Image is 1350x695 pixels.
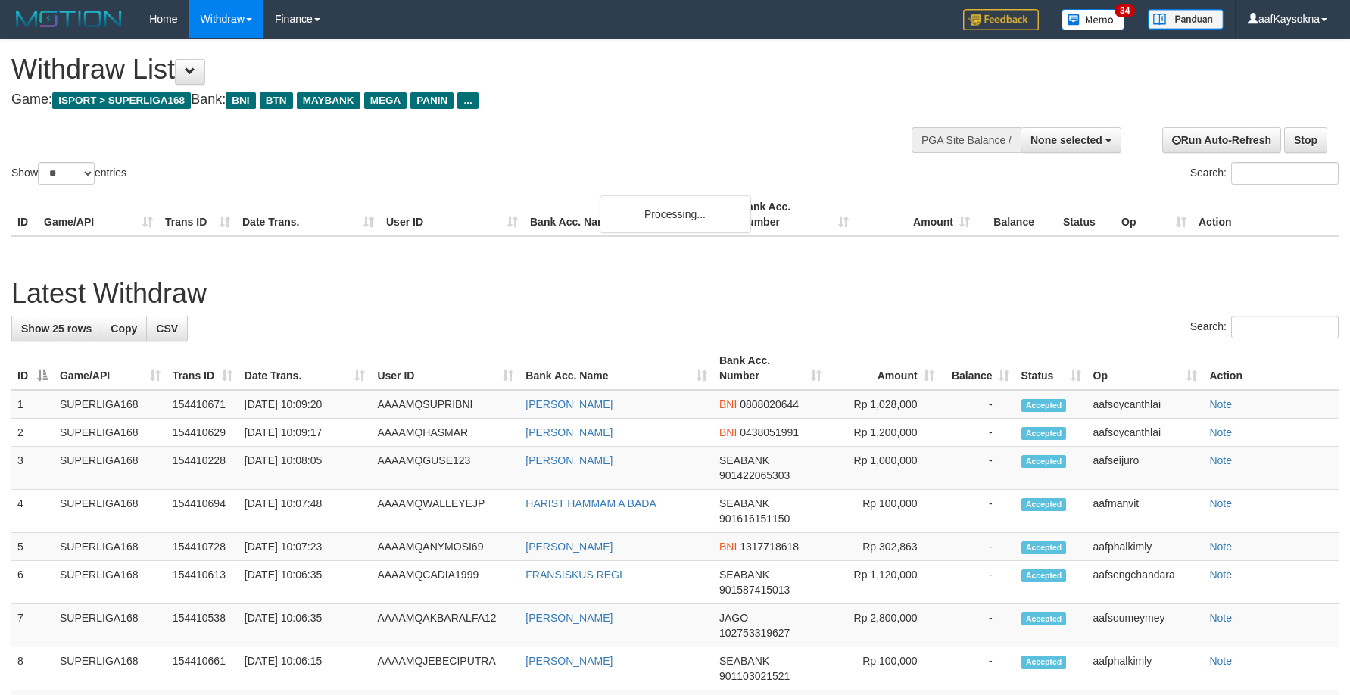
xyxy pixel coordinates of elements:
th: Date Trans.: activate to sort column ascending [239,347,372,390]
span: Accepted [1021,399,1067,412]
a: Note [1209,569,1232,581]
span: Copy 1317718618 to clipboard [740,541,799,553]
span: MAYBANK [297,92,360,109]
td: SUPERLIGA168 [54,419,167,447]
td: SUPERLIGA168 [54,447,167,490]
img: panduan.png [1148,9,1224,30]
a: [PERSON_NAME] [525,541,613,553]
span: Copy 901422065303 to clipboard [719,469,790,482]
td: AAAAMQJEBECIPUTRA [371,647,519,690]
td: 154410538 [167,604,239,647]
select: Showentries [38,162,95,185]
td: - [940,561,1015,604]
td: 154410661 [167,647,239,690]
span: Copy 102753319627 to clipboard [719,627,790,639]
th: Trans ID [159,193,236,236]
span: SEABANK [719,655,769,667]
span: Copy 901616151150 to clipboard [719,513,790,525]
td: AAAAMQAKBARALFA12 [371,604,519,647]
td: AAAAMQSUPRIBNI [371,390,519,419]
td: AAAAMQCADIA1999 [371,561,519,604]
td: 6 [11,561,54,604]
img: Button%20Memo.svg [1062,9,1125,30]
span: Accepted [1021,498,1067,511]
td: SUPERLIGA168 [54,604,167,647]
td: - [940,390,1015,419]
td: [DATE] 10:09:20 [239,390,372,419]
span: SEABANK [719,454,769,466]
td: SUPERLIGA168 [54,647,167,690]
td: AAAAMQWALLEYEJP [371,490,519,533]
td: Rp 302,863 [828,533,940,561]
th: Game/API: activate to sort column ascending [54,347,167,390]
td: aafsoumeymey [1087,604,1204,647]
span: SEABANK [719,569,769,581]
td: aafseijuro [1087,447,1204,490]
input: Search: [1231,316,1339,338]
span: Show 25 rows [21,323,92,335]
a: CSV [146,316,188,341]
td: SUPERLIGA168 [54,390,167,419]
td: 2 [11,419,54,447]
a: Note [1209,655,1232,667]
h1: Latest Withdraw [11,279,1339,309]
label: Show entries [11,162,126,185]
td: Rp 100,000 [828,647,940,690]
td: AAAAMQHASMAR [371,419,519,447]
span: Accepted [1021,541,1067,554]
span: Accepted [1021,427,1067,440]
td: - [940,647,1015,690]
a: Note [1209,426,1232,438]
a: Note [1209,454,1232,466]
span: MEGA [364,92,407,109]
th: Op [1115,193,1193,236]
h1: Withdraw List [11,55,885,85]
a: Note [1209,612,1232,624]
td: SUPERLIGA168 [54,533,167,561]
td: Rp 1,200,000 [828,419,940,447]
td: - [940,419,1015,447]
a: [PERSON_NAME] [525,612,613,624]
td: [DATE] 10:07:48 [239,490,372,533]
td: Rp 100,000 [828,490,940,533]
a: Note [1209,541,1232,553]
th: User ID [380,193,524,236]
a: Stop [1284,127,1327,153]
div: Processing... [600,195,751,233]
th: Game/API [38,193,159,236]
th: User ID: activate to sort column ascending [371,347,519,390]
th: Op: activate to sort column ascending [1087,347,1204,390]
td: 1 [11,390,54,419]
th: Trans ID: activate to sort column ascending [167,347,239,390]
td: aafsoycanthlai [1087,419,1204,447]
a: [PERSON_NAME] [525,398,613,410]
span: CSV [156,323,178,335]
th: Status [1057,193,1115,236]
td: [DATE] 10:06:35 [239,604,372,647]
input: Search: [1231,162,1339,185]
td: SUPERLIGA168 [54,561,167,604]
td: [DATE] 10:09:17 [239,419,372,447]
td: aafmanvit [1087,490,1204,533]
td: [DATE] 10:08:05 [239,447,372,490]
td: - [940,533,1015,561]
a: Note [1209,497,1232,510]
h4: Game: Bank: [11,92,885,108]
button: None selected [1021,127,1121,153]
th: Amount [855,193,976,236]
td: 3 [11,447,54,490]
span: Copy 901103021521 to clipboard [719,670,790,682]
span: ... [457,92,478,109]
td: Rp 1,028,000 [828,390,940,419]
td: 7 [11,604,54,647]
td: Rp 2,800,000 [828,604,940,647]
span: BNI [719,426,737,438]
td: 154410728 [167,533,239,561]
td: aafphalkimly [1087,533,1204,561]
td: - [940,490,1015,533]
td: - [940,447,1015,490]
label: Search: [1190,162,1339,185]
td: 8 [11,647,54,690]
td: 154410694 [167,490,239,533]
th: ID: activate to sort column descending [11,347,54,390]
